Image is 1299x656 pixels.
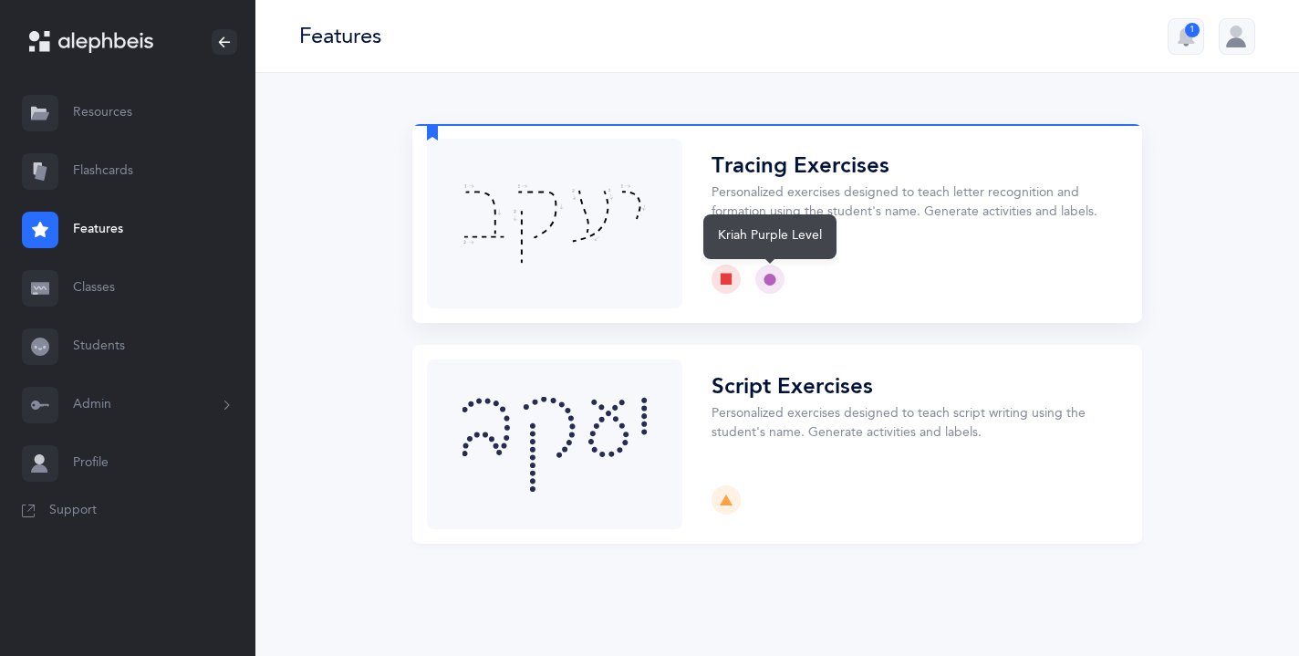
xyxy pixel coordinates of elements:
button: 1 [1168,18,1204,55]
div: 1 [1185,23,1200,37]
button: Choose [412,124,1142,323]
div: Features [299,21,381,51]
div: Kriah Purple Level [703,214,837,259]
button: Choose [412,345,1142,544]
span: Support [49,502,97,520]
